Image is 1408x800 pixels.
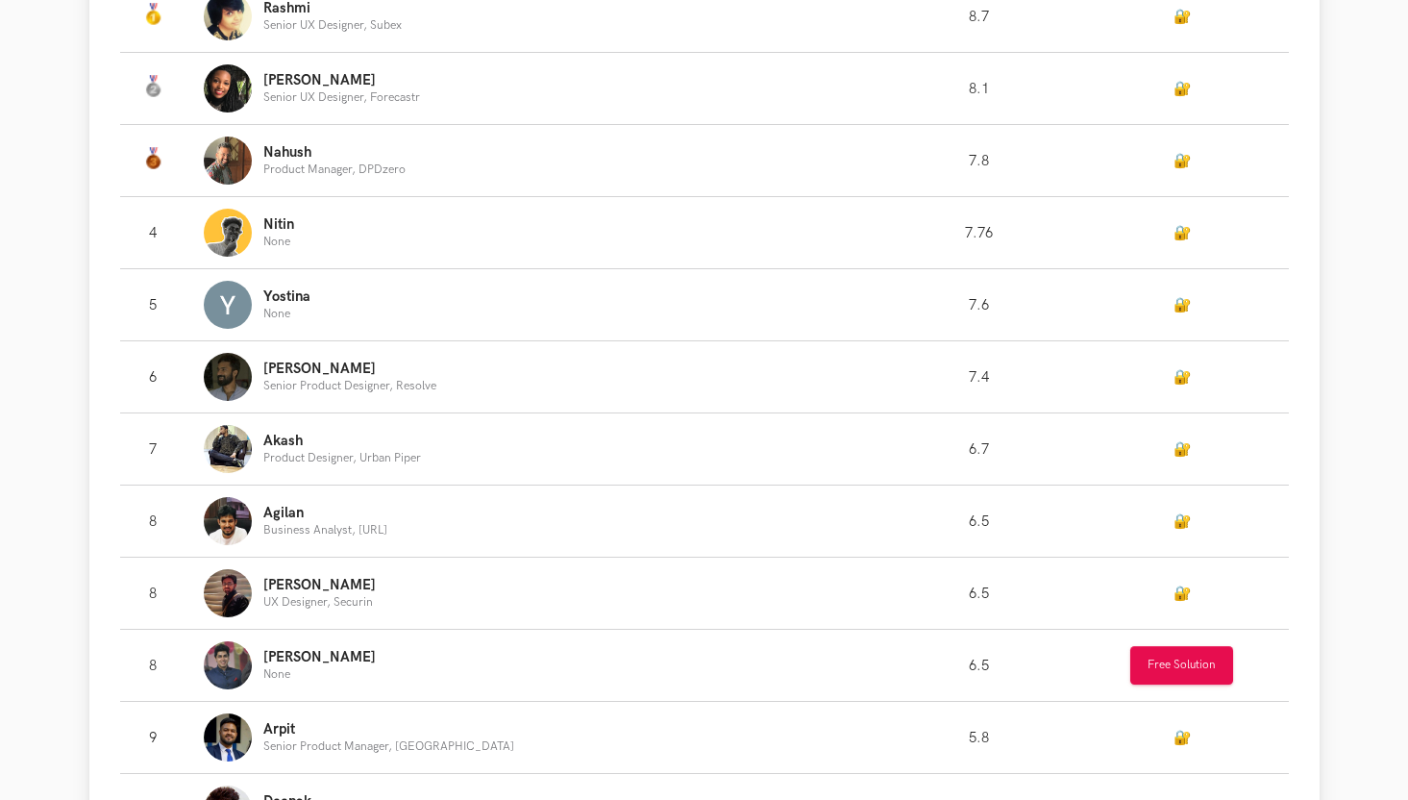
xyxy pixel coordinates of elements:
p: Nahush [263,145,406,161]
td: 6.5 [883,486,1075,558]
a: 🔐 [1173,586,1191,602]
img: Profile photo [204,353,252,401]
p: Senior Product Manager, [GEOGRAPHIC_DATA] [263,740,514,753]
p: Product Designer, Urban Piper [263,452,421,464]
p: Yostina [263,289,310,305]
a: 🔐 [1173,225,1191,241]
a: 🔐 [1173,9,1191,25]
td: 7.76 [883,197,1075,269]
a: 🔐 [1173,513,1191,530]
a: 🔐 [1173,730,1191,746]
a: 🔐 [1173,441,1191,458]
a: 🔐 [1173,81,1191,97]
p: [PERSON_NAME] [263,650,376,665]
td: 5 [120,269,204,341]
p: Akash [263,434,421,449]
td: 6 [120,341,204,413]
p: None [263,236,294,248]
img: Profile photo [204,497,252,545]
p: UX Designer, Securin [263,596,376,609]
a: 🔐 [1173,369,1191,386]
td: 7.8 [883,125,1075,197]
p: None [263,668,376,681]
td: 8 [120,558,204,630]
img: Profile photo [204,569,252,617]
img: Profile photo [204,641,252,689]
td: 8 [120,486,204,558]
p: Senior UX Designer, Subex [263,19,402,32]
td: 7.6 [883,269,1075,341]
td: 6.7 [883,413,1075,486]
img: Bronze Medal [141,147,164,170]
img: Profile photo [204,137,252,185]
img: Gold Medal [141,3,164,26]
p: Senior UX Designer, Forecastr [263,91,420,104]
a: 🔐 [1173,297,1191,313]
p: Senior Product Designer, Resolve [263,380,436,392]
p: Product Manager, DPDzero [263,163,406,176]
td: 5.8 [883,702,1075,774]
td: 6.5 [883,630,1075,702]
td: 8.1 [883,53,1075,125]
button: Free Solution [1130,646,1233,685]
img: Profile photo [204,209,252,257]
img: Profile photo [204,425,252,473]
td: 4 [120,197,204,269]
td: 9 [120,702,204,774]
td: 8 [120,630,204,702]
p: [PERSON_NAME] [263,73,420,88]
td: 7.4 [883,341,1075,413]
p: Arpit [263,722,514,737]
img: Profile photo [204,713,252,762]
td: 7 [120,413,204,486]
p: Nitin [263,217,294,233]
a: 🔐 [1173,153,1191,169]
p: Agilan [263,506,387,521]
img: Silver Medal [141,75,164,98]
p: [PERSON_NAME] [263,578,376,593]
img: Profile photo [204,281,252,329]
p: Business Analyst, [URL] [263,524,387,537]
p: None [263,308,310,320]
p: [PERSON_NAME] [263,362,436,377]
td: 6.5 [883,558,1075,630]
p: Rashmi [263,1,402,16]
img: Profile photo [204,64,252,112]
